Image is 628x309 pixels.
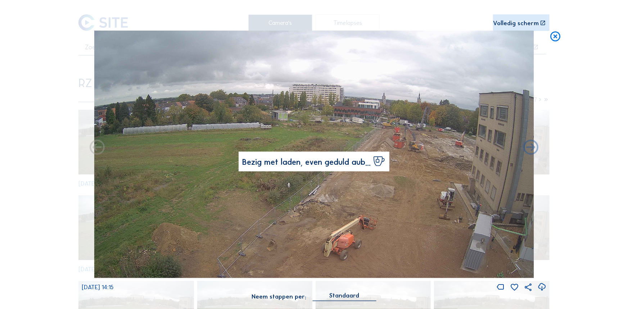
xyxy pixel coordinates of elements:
[493,20,539,26] div: Volledig scherm
[94,31,534,278] img: Image
[82,283,113,291] span: [DATE] 14:15
[312,292,376,301] div: Standaard
[330,292,360,299] div: Standaard
[242,158,371,166] span: Bezig met laden, even geduld aub...
[252,294,306,300] div: Neem stappen per:
[522,139,540,157] i: Back
[88,139,106,157] i: Forward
